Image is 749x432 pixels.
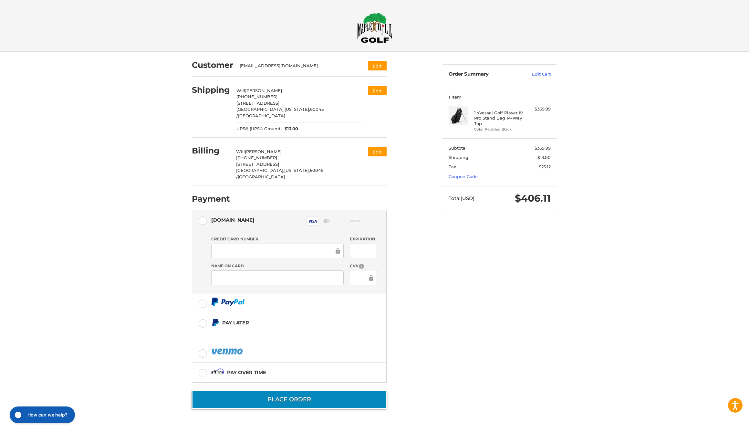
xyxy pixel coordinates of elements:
[449,195,474,201] span: Total (USD)
[449,174,478,179] a: Coupon Code
[368,86,387,95] button: Edit
[515,192,551,204] span: $406.11
[192,85,230,95] h2: Shipping
[236,162,279,167] span: [STREET_ADDRESS]
[6,404,77,426] iframe: Gorgias live chat messenger
[211,263,344,269] label: Name on Card
[227,367,266,378] div: Pay over time
[192,60,233,70] h2: Customer
[284,168,310,173] span: [US_STATE],
[192,146,230,156] h2: Billing
[211,215,255,225] div: [DOMAIN_NAME]
[539,164,551,169] span: $23.12
[192,194,230,204] h2: Payment
[245,149,282,154] span: [PERSON_NAME]
[696,415,749,432] iframe: Google Customer Reviews
[525,106,551,112] div: $369.99
[350,263,377,269] label: CVV
[535,145,551,151] span: $369.99
[236,107,324,118] span: 60045 /
[518,71,551,78] a: Edit Cart
[238,113,285,118] span: [GEOGRAPHIC_DATA]
[211,298,245,306] img: PayPal icon
[211,330,346,335] iframe: PayPal Message 1
[282,126,298,132] span: $13.00
[449,164,456,169] span: Tax
[474,110,524,126] h4: 1 x Vessel Golf Player IV Pro Stand Bag 14-Way Top
[236,126,282,132] span: UPS® (UPS® Ground)
[211,368,224,376] img: Affirm icon
[350,236,377,242] label: Expiration
[368,61,387,70] button: Edit
[449,94,551,100] h3: 1 Item
[449,145,467,151] span: Subtotal
[368,147,387,156] button: Edit
[236,168,284,173] span: [GEOGRAPHIC_DATA],
[474,127,524,132] li: Color Pebbled Black
[192,390,387,409] button: Place Order
[238,174,285,179] span: [GEOGRAPHIC_DATA]
[211,319,219,327] img: Pay Later icon
[357,13,392,43] img: Maple Hill Golf
[236,155,277,160] span: [PHONE_NUMBER]
[236,88,245,93] span: Will
[211,236,344,242] label: Credit Card Number
[449,155,468,160] span: Shipping
[236,94,277,99] span: [PHONE_NUMBER]
[236,149,245,154] span: Will
[236,107,285,112] span: [GEOGRAPHIC_DATA],
[236,100,279,106] span: [STREET_ADDRESS]
[449,71,518,78] h3: Order Summary
[222,317,346,328] div: Pay Later
[537,155,551,160] span: $13.00
[240,63,356,69] div: [EMAIL_ADDRESS][DOMAIN_NAME]
[285,107,310,112] span: [US_STATE],
[245,88,282,93] span: [PERSON_NAME]
[211,347,244,355] img: PayPal icon
[236,168,323,179] span: 60045 /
